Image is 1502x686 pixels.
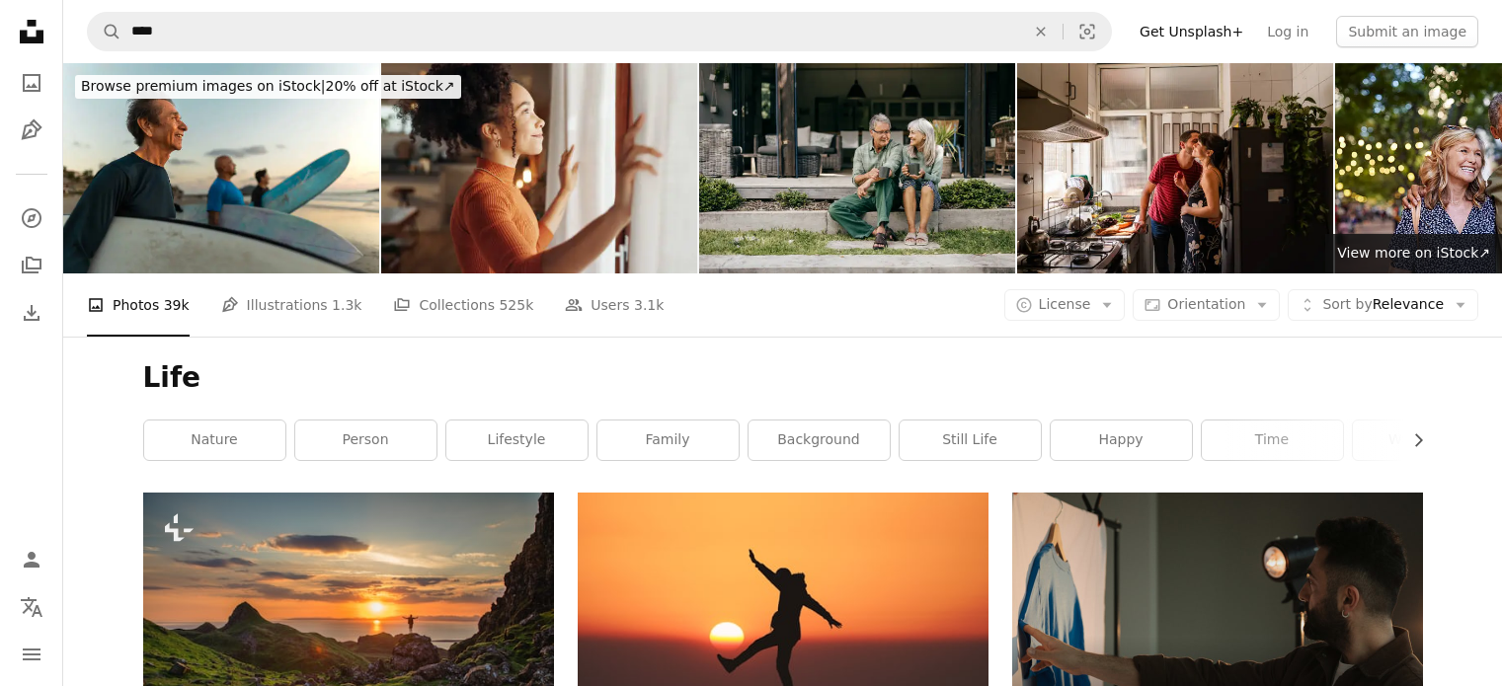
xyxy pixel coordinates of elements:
a: still life [900,420,1041,460]
a: photo of silhouette photo of man standing on rock [578,616,988,634]
a: Log in [1255,16,1320,47]
button: Visual search [1064,13,1111,50]
a: Users 3.1k [565,273,664,337]
img: Curtains, happy woman and thinking of future in home, planning and reflection of mindset with vie... [381,63,697,273]
img: Seated on the outdoor steps of their stylish home, a mature couple enjoys a peaceful morning with... [699,63,1015,273]
button: Submit an image [1336,16,1478,47]
div: 20% off at iStock ↗ [75,75,461,99]
span: Browse premium images on iStock | [81,78,325,94]
span: View more on iStock ↗ [1337,245,1490,261]
button: Clear [1019,13,1063,50]
button: Menu [12,635,51,674]
span: 1.3k [332,294,361,316]
a: family [597,420,739,460]
span: License [1039,296,1091,312]
a: nature [144,420,285,460]
button: scroll list to the right [1400,420,1423,460]
a: View more on iStock↗ [1325,234,1502,273]
a: Browse premium images on iStock|20% off at iStock↗ [63,63,473,111]
a: Illustrations [12,111,51,150]
form: Find visuals sitewide [87,12,1112,51]
span: Orientation [1167,296,1245,312]
a: background [749,420,890,460]
a: Download History [12,293,51,333]
a: lifestyle [446,420,588,460]
a: Collections [12,246,51,285]
button: Search Unsplash [88,13,121,50]
h1: Life [143,360,1423,396]
a: wallpaper [1353,420,1494,460]
a: Illustrations 1.3k [221,273,362,337]
button: License [1004,289,1126,321]
a: time [1202,420,1343,460]
a: happy [1051,420,1192,460]
button: Orientation [1133,289,1280,321]
a: Log in / Sign up [12,540,51,579]
a: Get Unsplash+ [1128,16,1255,47]
a: Explore [12,198,51,238]
button: Language [12,587,51,627]
img: Husband kissing pregnant wife at home [1017,63,1333,273]
button: Sort byRelevance [1288,289,1478,321]
img: Senior surfer man contemplating on the beach [63,63,379,273]
a: person [295,420,436,460]
span: Relevance [1322,295,1444,315]
span: Sort by [1322,296,1372,312]
a: Collections 525k [393,273,533,337]
a: Photos [12,63,51,103]
span: 3.1k [634,294,664,316]
a: a man standing on top of a lush green hillside [143,620,554,638]
span: 525k [499,294,533,316]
